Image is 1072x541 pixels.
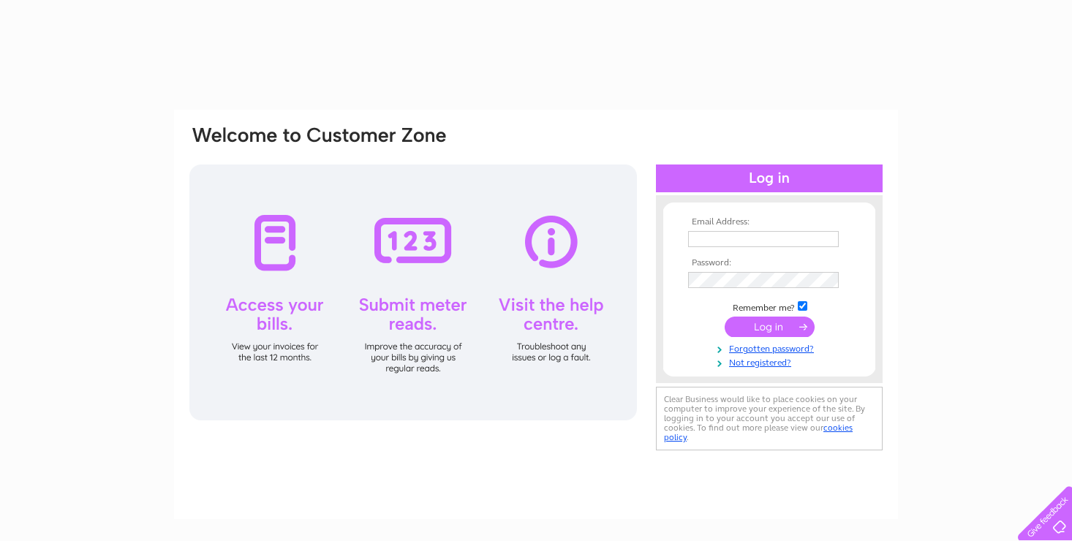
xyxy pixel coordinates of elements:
[664,423,853,442] a: cookies policy
[725,317,815,337] input: Submit
[688,355,854,368] a: Not registered?
[656,387,883,450] div: Clear Business would like to place cookies on your computer to improve your experience of the sit...
[684,299,854,314] td: Remember me?
[688,341,854,355] a: Forgotten password?
[684,217,854,227] th: Email Address:
[684,258,854,268] th: Password:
